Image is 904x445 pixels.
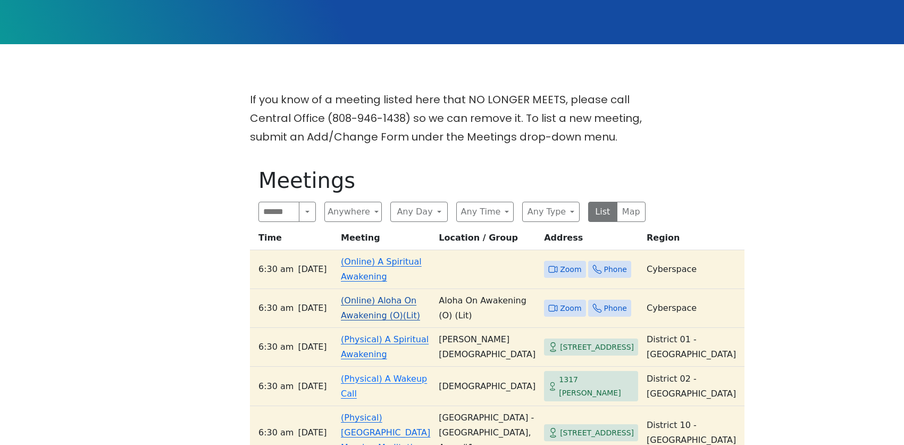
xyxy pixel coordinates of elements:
[540,230,642,250] th: Address
[604,302,627,315] span: Phone
[298,379,327,394] span: [DATE]
[560,341,634,354] span: [STREET_ADDRESS]
[588,202,617,222] button: List
[434,230,540,250] th: Location / Group
[258,425,294,440] span: 6:30 AM
[324,202,382,222] button: Anywhere
[604,263,627,276] span: Phone
[337,230,434,250] th: Meeting
[258,301,294,316] span: 6:30 AM
[560,426,634,440] span: [STREET_ADDRESS]
[522,202,580,222] button: Any Type
[390,202,448,222] button: Any Day
[341,334,429,359] a: (Physical) A Spiritual Awakening
[434,328,540,367] td: [PERSON_NAME][DEMOGRAPHIC_DATA]
[250,90,654,146] p: If you know of a meeting listed here that NO LONGER MEETS, please call Central Office (808-946-14...
[258,379,294,394] span: 6:30 AM
[560,302,581,315] span: Zoom
[258,340,294,355] span: 6:30 AM
[299,202,316,222] button: Search
[642,250,744,289] td: Cyberspace
[341,257,422,282] a: (Online) A Spiritual Awakening
[341,374,427,399] a: (Physical) A Wakeup Call
[298,340,327,355] span: [DATE]
[298,262,327,277] span: [DATE]
[298,301,327,316] span: [DATE]
[250,230,337,250] th: Time
[258,168,646,193] h1: Meetings
[298,425,327,440] span: [DATE]
[559,373,634,399] span: 1317 [PERSON_NAME]
[642,230,744,250] th: Region
[434,289,540,328] td: Aloha On Awakening (O) (Lit)
[456,202,514,222] button: Any Time
[560,263,581,276] span: Zoom
[258,262,294,277] span: 6:30 AM
[642,289,744,328] td: Cyberspace
[642,367,744,406] td: District 02 - [GEOGRAPHIC_DATA]
[434,367,540,406] td: [DEMOGRAPHIC_DATA]
[642,328,744,367] td: District 01 - [GEOGRAPHIC_DATA]
[617,202,646,222] button: Map
[341,295,420,320] a: (Online) Aloha On Awakening (O)(Lit)
[258,202,299,222] input: Search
